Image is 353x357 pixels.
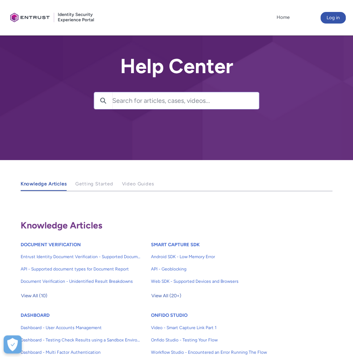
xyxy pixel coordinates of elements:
button: Search [94,92,112,109]
h2: Help Center [94,55,260,77]
span: View All (10) [21,290,47,301]
span: Dashboard - User Accounts Management [21,324,141,331]
a: Video Guides [122,177,154,191]
input: Search for articles, cases, videos... [112,92,259,109]
a: Getting Started [75,177,113,191]
span: Onfido Studio - Testing Your Flow [151,337,271,343]
a: Web SDK - Supported Devices and Browsers [151,275,271,287]
span: Entrust Identity Document Verification - Supported Document type and size [21,253,141,260]
span: Video Guides [122,181,154,186]
button: Log in [320,12,346,24]
a: Home [275,12,291,23]
a: DASHBOARD [21,312,50,318]
span: Getting Started [75,181,113,186]
a: SMART CAPTURE SDK [151,242,200,247]
a: Knowledge Articles [21,177,67,191]
button: View All (10) [21,290,48,302]
span: Knowledge Articles [21,220,102,231]
span: View All (20+) [151,290,181,301]
a: Dashboard - User Accounts Management [21,322,141,334]
a: API - Geoblocking [151,263,271,275]
span: Dashboard - Multi Factor Authentication [21,349,141,356]
a: API - Supported document types for Document Report [21,263,141,275]
span: Workflow Studio - Encountered an Error Running The Flow [151,349,271,356]
a: Android SDK - Low Memory Error [151,251,271,263]
button: Open Preferences [4,335,22,353]
a: Video - Smart Capture Link Part 1 [151,322,271,334]
span: API - Geoblocking [151,266,271,272]
span: Document Verification - Unidentified Result Breakdowns [21,278,141,285]
a: ONFIDO STUDIO [151,312,188,318]
a: Document Verification - Unidentified Result Breakdowns [21,275,141,287]
a: DOCUMENT VERIFICATION [21,242,81,247]
button: View All (20+) [151,290,182,302]
span: Web SDK - Supported Devices and Browsers [151,278,271,285]
span: API - Supported document types for Document Report [21,266,141,272]
a: Onfido Studio - Testing Your Flow [151,334,271,346]
span: Android SDK - Low Memory Error [151,253,271,260]
span: Knowledge Articles [21,181,67,186]
span: Dashboard - Testing Check Results using a Sandbox Environment [21,337,141,343]
a: Entrust Identity Document Verification - Supported Document type and size [21,251,141,263]
a: Dashboard - Testing Check Results using a Sandbox Environment [21,334,141,346]
span: Video - Smart Capture Link Part 1 [151,324,271,331]
div: Cookie Preferences [4,335,22,353]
